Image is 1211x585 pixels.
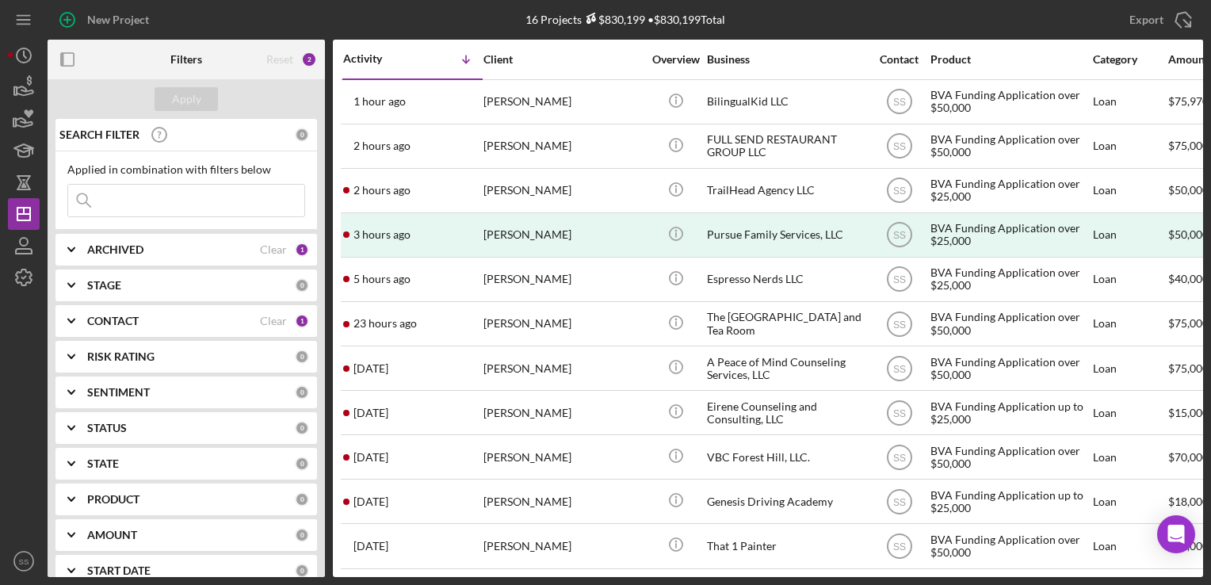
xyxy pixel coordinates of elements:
div: BVA Funding Application over $25,000 [930,258,1089,300]
button: Export [1114,4,1203,36]
span: $75,000 [1168,316,1209,330]
div: TrailHead Agency LLC [707,170,865,212]
div: Loan [1093,214,1167,256]
div: Loan [1093,170,1167,212]
div: 0 [295,350,309,364]
text: SS [892,319,905,330]
div: Loan [1093,392,1167,434]
text: SS [892,363,905,374]
b: STATUS [87,422,127,434]
text: SS [892,274,905,285]
time: 2025-10-14 19:54 [353,317,417,330]
div: Business [707,53,865,66]
text: SS [892,452,905,463]
time: 2025-10-15 14:22 [353,273,411,285]
div: The [GEOGRAPHIC_DATA] and Tea Room [707,303,865,345]
div: FULL SEND RESTAURANT GROUP LLC [707,125,865,167]
div: That 1 Painter [707,525,865,567]
div: Loan [1093,525,1167,567]
div: [PERSON_NAME] [483,125,642,167]
div: [PERSON_NAME] [483,525,642,567]
div: Loan [1093,347,1167,389]
b: AMOUNT [87,529,137,541]
time: 2025-10-15 16:32 [353,184,411,197]
b: RISK RATING [87,350,155,363]
text: SS [892,230,905,241]
text: SS [19,557,29,566]
div: Loan [1093,480,1167,522]
text: SS [892,185,905,197]
div: $830,199 [582,13,645,26]
div: Loan [1093,303,1167,345]
div: BVA Funding Application over $50,000 [930,81,1089,123]
div: 0 [295,421,309,435]
div: [PERSON_NAME] [483,392,642,434]
div: 0 [295,564,309,578]
text: SS [892,541,905,552]
div: BVA Funding Application over $50,000 [930,347,1089,389]
div: 0 [295,457,309,471]
time: 2025-10-14 18:05 [353,362,388,375]
div: 0 [295,385,309,400]
text: SS [892,97,905,108]
div: [PERSON_NAME] [483,480,642,522]
div: 1 [295,314,309,328]
div: 0 [295,528,309,542]
b: STATE [87,457,119,470]
div: BVA Funding Application over $50,000 [930,436,1089,478]
text: SS [892,496,905,507]
div: Clear [260,315,287,327]
div: 0 [295,128,309,142]
div: [PERSON_NAME] [483,214,642,256]
span: $70,000 [1168,450,1209,464]
b: CONTACT [87,315,139,327]
div: [PERSON_NAME] [483,170,642,212]
time: 2025-10-15 17:18 [353,140,411,152]
span: $75,000 [1168,361,1209,375]
div: BVA Funding Application over $25,000 [930,170,1089,212]
div: 0 [295,278,309,292]
div: Reset [266,53,293,66]
div: Category [1093,53,1167,66]
div: BVA Funding Application over $50,000 [930,525,1089,567]
time: 2025-10-14 15:46 [353,407,388,419]
text: SS [892,141,905,152]
div: Loan [1093,436,1167,478]
div: 1 [295,243,309,257]
b: PRODUCT [87,493,139,506]
div: Product [930,53,1089,66]
time: 2025-10-15 15:43 [353,228,411,241]
div: BVA Funding Application over $50,000 [930,303,1089,345]
div: New Project [87,4,149,36]
div: Eirene Counseling and Consulting, LLC [707,392,865,434]
time: 2025-09-25 14:57 [353,451,388,464]
span: $15,000 [1168,406,1209,419]
div: Apply [172,87,201,111]
div: 16 Projects • $830,199 Total [525,13,725,26]
time: 2025-09-24 12:28 [353,495,388,508]
div: Loan [1093,81,1167,123]
div: BilingualKid LLC [707,81,865,123]
div: Genesis Driving Academy [707,480,865,522]
time: 2025-09-23 17:44 [353,540,388,552]
div: Export [1129,4,1163,36]
div: BVA Funding Application up to $25,000 [930,480,1089,522]
div: BVA Funding Application over $25,000 [930,214,1089,256]
div: Applied in combination with filters below [67,163,305,176]
div: [PERSON_NAME] [483,347,642,389]
div: Activity [343,52,413,65]
div: Loan [1093,258,1167,300]
span: $40,000 [1168,272,1209,285]
div: Espresso Nerds LLC [707,258,865,300]
div: Overview [646,53,705,66]
div: Client [483,53,642,66]
b: START DATE [87,564,151,577]
time: 2025-10-15 17:40 [353,95,406,108]
div: A Peace of Mind Counseling Services, LLC [707,347,865,389]
div: Contact [869,53,929,66]
b: STAGE [87,279,121,292]
b: ARCHIVED [87,243,143,256]
button: SS [8,545,40,577]
div: Loan [1093,125,1167,167]
div: BVA Funding Application up to $25,000 [930,392,1089,434]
